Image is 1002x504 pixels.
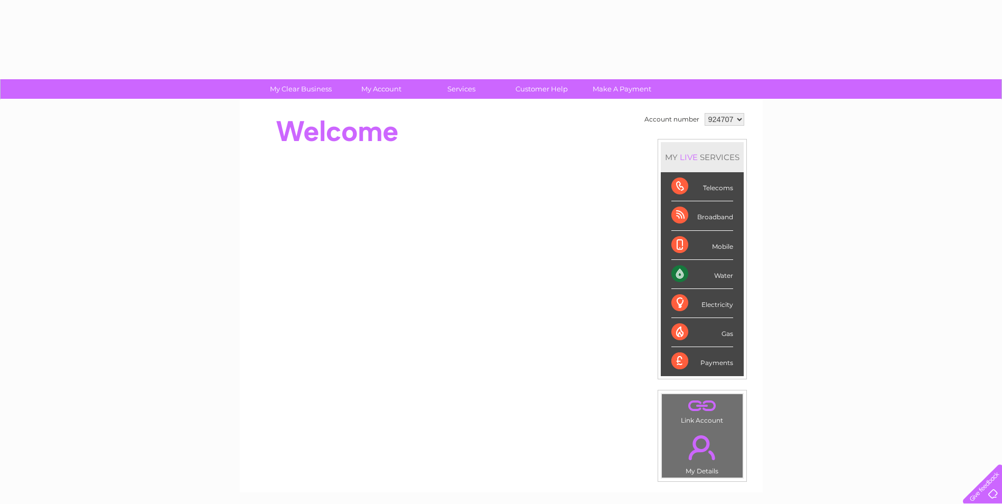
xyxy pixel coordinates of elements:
div: Payments [671,347,733,376]
a: My Clear Business [257,79,344,99]
a: . [664,397,740,415]
a: Customer Help [498,79,585,99]
div: Water [671,260,733,289]
div: Broadband [671,201,733,230]
a: Services [418,79,505,99]
div: MY SERVICES [661,142,744,172]
td: My Details [661,426,743,478]
td: Account number [642,110,702,128]
div: LIVE [678,152,700,162]
a: Make A Payment [578,79,666,99]
div: Mobile [671,231,733,260]
div: Gas [671,318,733,347]
div: Electricity [671,289,733,318]
a: My Account [338,79,425,99]
a: . [664,429,740,466]
div: Telecoms [671,172,733,201]
td: Link Account [661,394,743,427]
